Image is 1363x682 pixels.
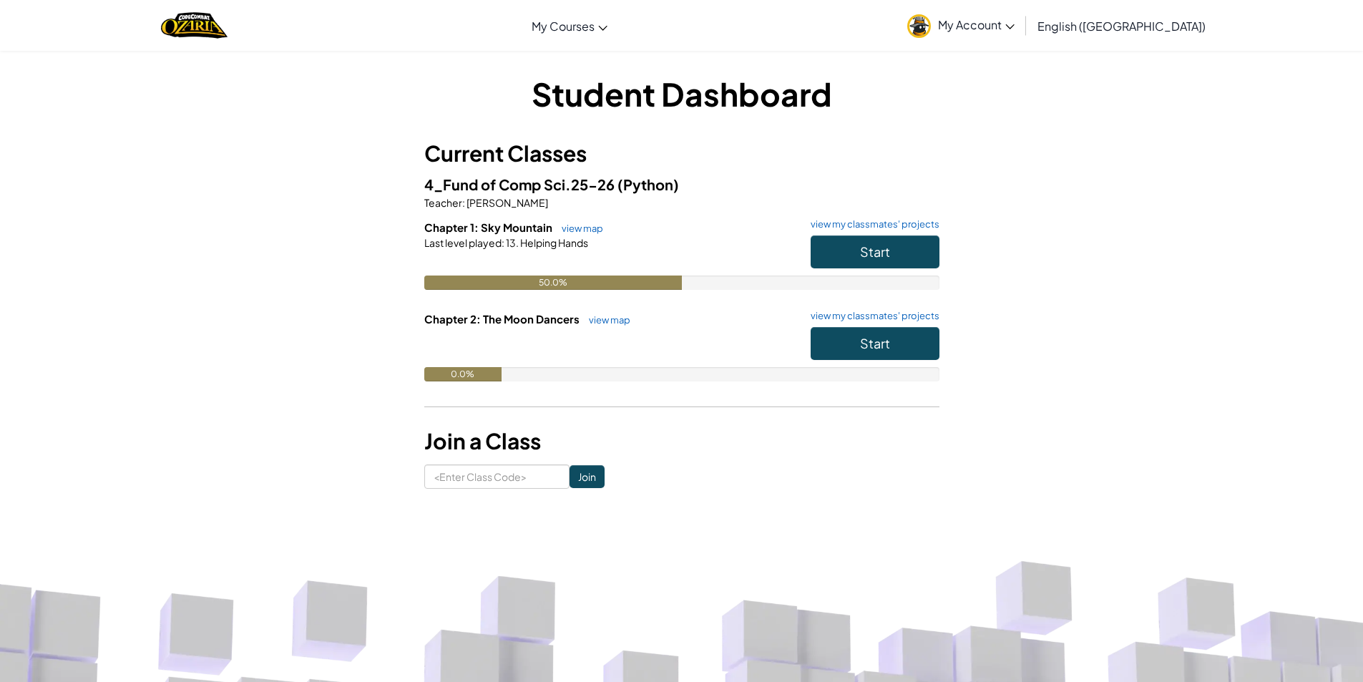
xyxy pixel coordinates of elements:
a: view my classmates' projects [803,311,939,321]
img: Home [161,11,228,40]
a: My Account [900,3,1022,48]
a: Ozaria by CodeCombat logo [161,11,228,40]
button: Start [811,235,939,268]
span: [PERSON_NAME] [465,196,548,209]
a: view my classmates' projects [803,220,939,229]
h1: Student Dashboard [424,72,939,116]
span: Helping Hands [519,236,588,249]
a: view map [582,314,630,326]
span: Chapter 2: The Moon Dancers [424,312,582,326]
input: Join [570,465,605,488]
h3: Join a Class [424,425,939,457]
span: : [462,196,465,209]
img: avatar [907,14,931,38]
input: <Enter Class Code> [424,464,570,489]
span: Teacher [424,196,462,209]
div: 0.0% [424,367,502,381]
h3: Current Classes [424,137,939,170]
span: 13. [504,236,519,249]
span: My Account [938,17,1015,32]
span: (Python) [617,175,679,193]
span: Chapter 1: Sky Mountain [424,220,555,234]
a: English ([GEOGRAPHIC_DATA]) [1030,6,1213,45]
span: Start [860,243,890,260]
a: My Courses [524,6,615,45]
a: view map [555,223,603,234]
span: Start [860,335,890,351]
span: 4_Fund of Comp Sci.25-26 [424,175,617,193]
span: English ([GEOGRAPHIC_DATA]) [1037,19,1206,34]
div: 50.0% [424,276,682,290]
span: My Courses [532,19,595,34]
span: : [502,236,504,249]
span: Last level played [424,236,502,249]
button: Start [811,327,939,360]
